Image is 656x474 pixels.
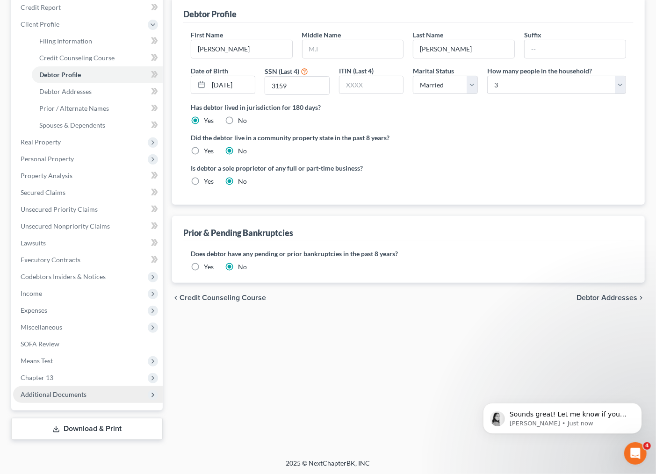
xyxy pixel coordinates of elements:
[21,188,65,196] span: Secured Claims
[13,235,163,251] a: Lawsuits
[42,132,270,140] span: Sounds great! Let me know if you continue to run into errors!
[9,164,178,199] div: Send us a messageWe typically reply in a few hours
[39,54,115,62] span: Credit Counseling Course
[13,218,163,235] a: Unsecured Nonpriority Claims
[21,20,59,28] span: Client Profile
[11,418,163,440] a: Download & Print
[19,66,168,82] p: Hi there!
[21,239,46,247] span: Lawsuits
[577,294,637,302] span: Debtor Addresses
[19,234,157,254] div: Statement of Financial Affairs - Payments Made in the Last 90 days
[265,77,329,94] input: XXXX
[9,110,178,159] div: Recent messageProfile image for LindseySounds great! Let me know if you continue to run into erro...
[21,273,106,280] span: Codebtors Insiders & Notices
[13,251,163,268] a: Executory Contracts
[525,40,626,58] input: --
[21,172,72,180] span: Property Analysis
[191,249,626,259] label: Does debtor have any pending or prior bankruptcies in the past 8 years?
[78,315,110,322] span: Messages
[21,315,42,322] span: Home
[19,213,76,223] span: Search for help
[21,340,59,348] span: SOFA Review
[148,315,163,322] span: Help
[624,442,647,465] iframe: Intercom live chat
[339,76,404,94] input: XXXX
[204,116,214,125] label: Yes
[21,306,47,314] span: Expenses
[19,172,156,181] div: Send us a message
[191,133,626,143] label: Did the debtor live in a community property state in the past 8 years?
[21,155,74,163] span: Personal Property
[238,177,247,186] label: No
[172,294,180,302] i: chevron_left
[125,292,187,329] button: Help
[209,76,255,94] input: MM/DD/YYYY
[111,15,130,34] img: Profile image for James
[39,37,92,45] span: Filing Information
[19,118,168,128] div: Recent message
[32,83,163,100] a: Debtor Addresses
[191,102,626,112] label: Has debtor lived in jurisdiction for 180 days?
[14,230,173,258] div: Statement of Financial Affairs - Payments Made in the Last 90 days
[469,383,656,449] iframe: Intercom notifications message
[21,3,61,11] span: Credit Report
[637,294,645,302] i: chevron_right
[577,294,645,302] button: Debtor Addresses chevron_right
[204,262,214,272] label: Yes
[204,146,214,156] label: Yes
[191,40,292,58] input: --
[62,292,124,329] button: Messages
[21,138,61,146] span: Real Property
[21,373,53,381] span: Chapter 13
[413,30,443,40] label: Last Name
[183,8,237,20] div: Debtor Profile
[10,124,177,158] div: Profile image for LindseySounds great! Let me know if you continue to run into errors![PERSON_NAM...
[302,30,341,40] label: Middle Name
[13,201,163,218] a: Unsecured Priority Claims
[191,30,223,40] label: First Name
[204,177,214,186] label: Yes
[39,71,81,79] span: Debtor Profile
[21,222,110,230] span: Unsecured Nonpriority Claims
[32,117,163,134] a: Spouses & Dependents
[19,261,157,271] div: Attorney's Disclosure of Compensation
[21,289,42,297] span: Income
[147,15,166,34] img: Profile image for Katie
[191,66,228,76] label: Date of Birth
[183,227,293,238] div: Prior & Pending Bankruptcies
[524,30,541,40] label: Suffix
[21,390,87,398] span: Additional Documents
[238,116,247,125] label: No
[191,163,404,173] label: Is debtor a sole proprietor of any full or part-time business?
[238,262,247,272] label: No
[487,66,592,76] label: How many people in the household?
[32,66,163,83] a: Debtor Profile
[643,442,651,450] span: 4
[32,33,163,50] a: Filing Information
[39,121,105,129] span: Spouses & Dependents
[19,279,157,288] div: Adding Income
[21,357,53,365] span: Means Test
[32,100,163,117] a: Prior / Alternate Names
[14,258,173,275] div: Attorney's Disclosure of Compensation
[98,141,129,151] div: • Just now
[172,294,266,302] button: chevron_left Credit Counseling Course
[303,40,404,58] input: M.I
[413,66,454,76] label: Marital Status
[13,336,163,352] a: SOFA Review
[19,19,93,31] img: logo
[19,132,38,151] img: Profile image for Lindsey
[13,184,163,201] a: Secured Claims
[19,181,156,191] div: We typically reply in a few hours
[32,50,163,66] a: Credit Counseling Course
[129,15,148,34] img: Profile image for Lindsey
[42,141,96,151] div: [PERSON_NAME]
[19,82,168,98] p: How can we help?
[21,205,98,213] span: Unsecured Priority Claims
[21,256,80,264] span: Executory Contracts
[14,275,173,292] div: Adding Income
